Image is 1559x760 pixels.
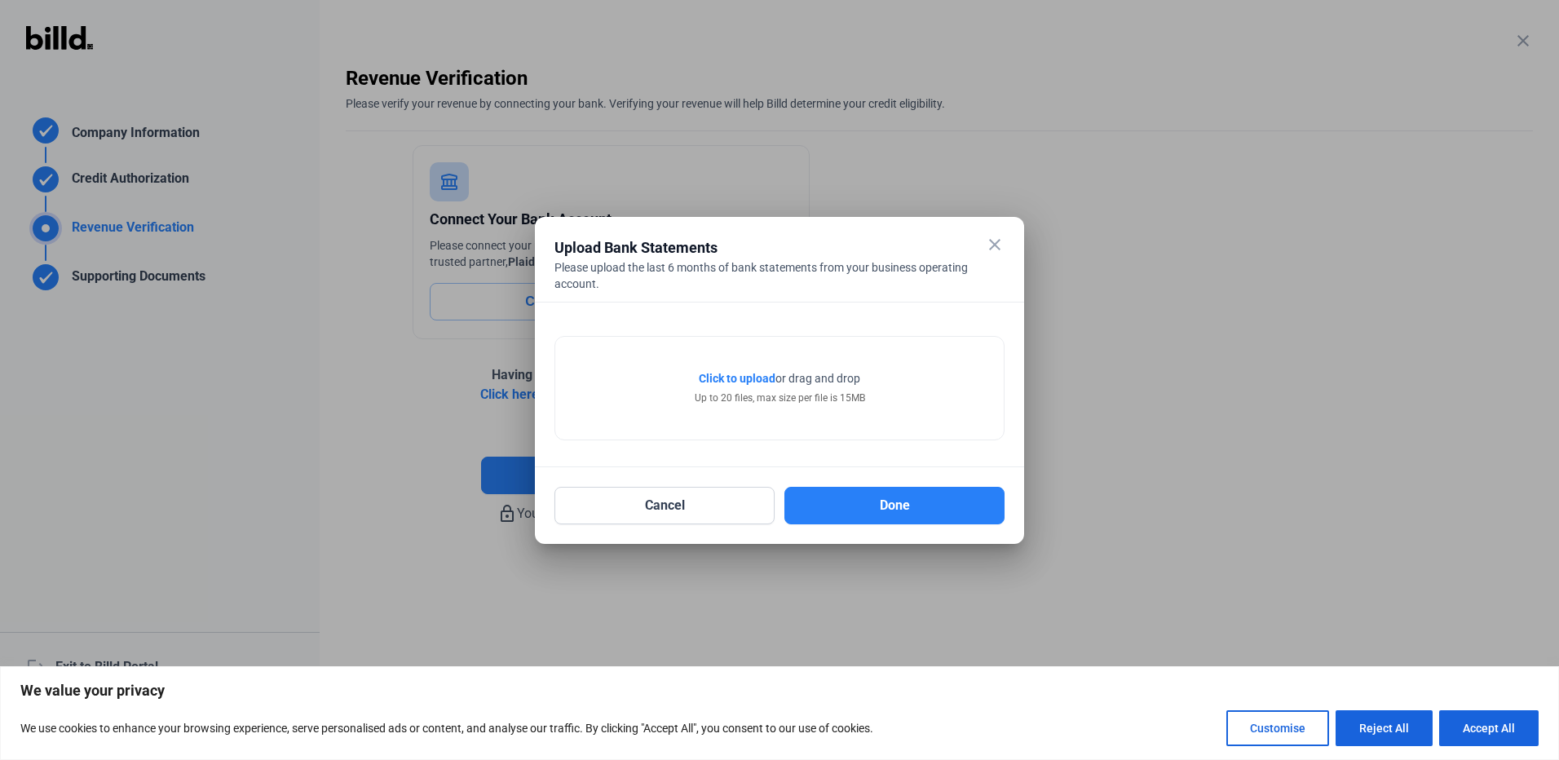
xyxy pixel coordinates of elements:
p: We value your privacy [20,681,1539,700]
p: We use cookies to enhance your browsing experience, serve personalised ads or content, and analys... [20,718,873,738]
button: Reject All [1336,710,1433,746]
button: Done [784,487,1005,524]
div: Upload Bank Statements [554,236,964,259]
button: Customise [1226,710,1329,746]
span: Click to upload [699,372,775,385]
button: Accept All [1439,710,1539,746]
div: Please upload the last 6 months of bank statements from your business operating account. [554,259,1005,292]
div: Up to 20 files, max size per file is 15MB [695,391,865,405]
span: or drag and drop [775,370,860,387]
mat-icon: close [985,235,1005,254]
button: Cancel [554,487,775,524]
